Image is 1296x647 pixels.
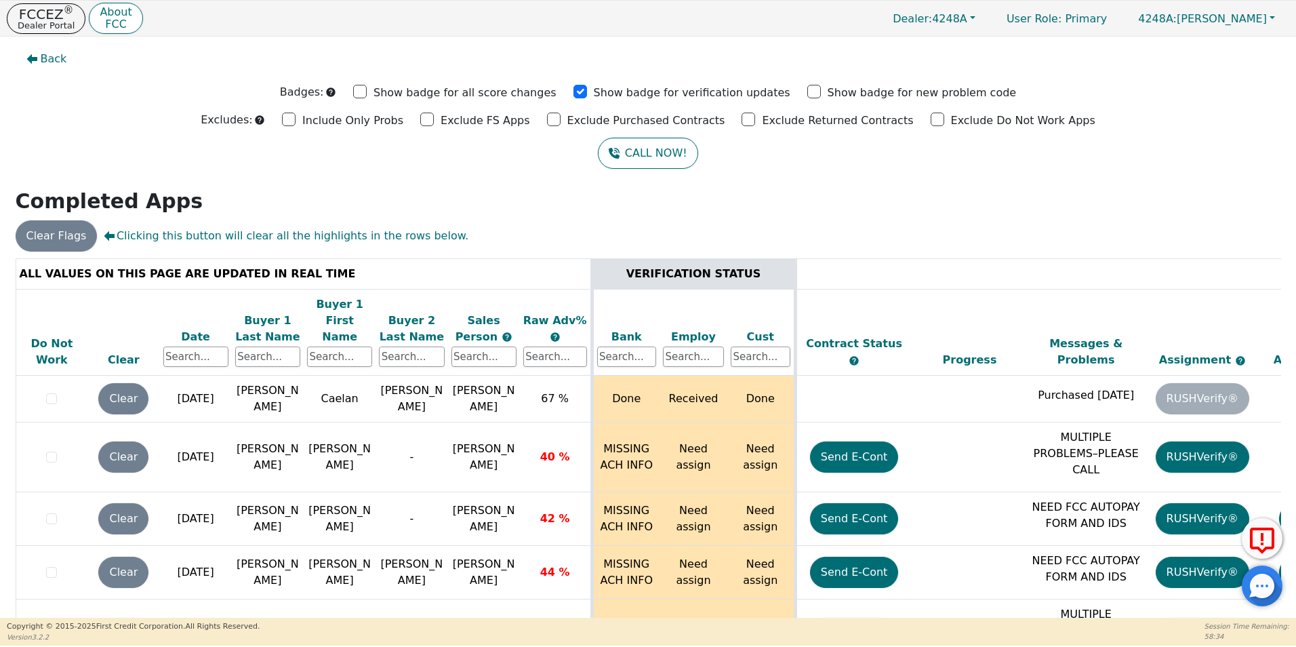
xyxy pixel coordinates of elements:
a: Dealer:4248A [878,8,990,29]
input: Search... [451,347,517,367]
td: [PERSON_NAME] [376,546,447,600]
td: Done [592,376,660,423]
p: Dealer Portal [18,21,75,30]
span: 40 % [540,450,570,463]
td: Need assign [660,492,727,546]
span: Dealer: [893,12,932,25]
p: FCCEZ [18,7,75,21]
input: Search... [163,347,228,367]
td: Done [727,376,795,423]
span: Back [41,51,67,67]
td: Need assign [660,546,727,600]
a: User Role: Primary [993,5,1120,32]
span: Assignment [1159,353,1235,366]
p: Session Time Remaining: [1204,621,1289,631]
td: Need assign [727,423,795,492]
td: [PERSON_NAME] [376,376,447,423]
input: Search... [379,347,444,367]
div: VERIFICATION STATUS [597,266,790,282]
div: Employ [663,329,724,345]
span: [PERSON_NAME] [453,504,515,533]
div: Buyer 1 Last Name [235,313,300,345]
div: Progress [915,352,1025,368]
span: Sales Person [455,314,502,343]
td: - [376,423,447,492]
td: MISSING ACH INFO [592,492,660,546]
td: [DATE] [160,376,232,423]
span: User Role : [1007,12,1061,25]
span: Raw Adv% [523,314,587,327]
td: MISSING ACH INFO [592,546,660,600]
button: Clear Flags [16,220,98,252]
p: Primary [993,5,1120,32]
td: [PERSON_NAME] [304,546,376,600]
input: Search... [523,347,587,367]
div: Messages & Problems [1031,336,1141,368]
input: Search... [235,347,300,367]
span: [PERSON_NAME] [453,557,515,587]
span: 4248A [893,12,967,25]
p: Badges: [280,84,324,100]
p: MULTIPLE PROBLEMS–PLEASE CALL [1031,429,1141,478]
td: Need assign [660,423,727,492]
button: Back [16,43,78,75]
td: Caelan [304,376,376,423]
td: Need assign [727,546,795,600]
span: 44 % [540,566,570,579]
p: NEED FCC AUTOPAY FORM AND IDS [1031,499,1141,532]
td: MISSING ACH INFO [592,423,660,492]
td: [PERSON_NAME] [232,423,304,492]
td: [PERSON_NAME] [304,492,376,546]
div: ALL VALUES ON THIS PAGE ARE UPDATED IN REAL TIME [20,266,587,282]
button: Report Error to FCC [1242,518,1282,559]
p: Exclude Returned Contracts [762,113,913,129]
input: Search... [731,347,790,367]
td: [DATE] [160,423,232,492]
button: Clear [98,503,148,534]
button: 4248A:[PERSON_NAME] [1124,8,1289,29]
p: Show badge for new problem code [828,85,1017,101]
button: FCCEZ®Dealer Portal [7,3,85,34]
div: Date [163,329,228,345]
p: FCC [100,19,131,30]
p: Excludes: [201,112,252,128]
button: CALL NOW! [598,138,697,169]
span: All Rights Reserved. [185,622,260,631]
p: Show badge for all score changes [373,85,556,101]
button: RUSHVerify® [1156,442,1249,473]
p: Include Only Probs [302,113,403,129]
button: Clear [98,557,148,588]
td: [DATE] [160,492,232,546]
input: Search... [307,347,372,367]
td: [DATE] [160,546,232,600]
td: [PERSON_NAME] [232,376,304,423]
strong: Completed Apps [16,189,203,213]
div: Buyer 2 Last Name [379,313,444,345]
td: [PERSON_NAME] [232,546,304,600]
p: Copyright © 2015- 2025 First Credit Corporation. [7,621,260,633]
a: AboutFCC [89,3,142,35]
span: [PERSON_NAME] [453,442,515,471]
span: 42 % [540,512,570,525]
span: Clicking this button will clear all the highlights in the rows below. [104,228,468,244]
button: Clear [98,442,148,473]
span: 4248A: [1138,12,1177,25]
td: - [376,492,447,546]
span: 67 % [541,392,569,405]
div: Bank [597,329,657,345]
input: Search... [597,347,657,367]
td: [PERSON_NAME] [232,492,304,546]
p: Show badge for verification updates [594,85,790,101]
button: Send E-Cont [810,503,899,534]
input: Search... [663,347,724,367]
p: Version 3.2.2 [7,632,260,642]
span: [PERSON_NAME] [453,384,515,413]
button: RUSHVerify® [1156,557,1249,588]
p: Purchased [DATE] [1031,387,1141,404]
td: Received [660,376,727,423]
p: Exclude Purchased Contracts [567,113,725,129]
div: Clear [91,352,156,368]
